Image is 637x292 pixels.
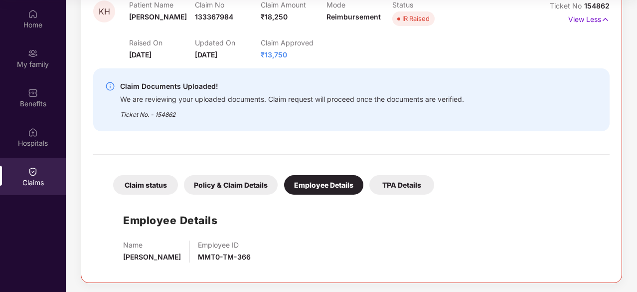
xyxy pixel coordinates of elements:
[28,48,38,58] img: svg+xml;base64,PHN2ZyB3aWR0aD0iMjAiIGhlaWdodD0iMjAiIHZpZXdCb3g9IjAgMCAyMCAyMCIgZmlsbD0ibm9uZSIgeG...
[120,104,464,119] div: Ticket No. - 154862
[261,0,326,9] p: Claim Amount
[402,13,430,23] div: IR Raised
[120,80,464,92] div: Claim Documents Uploaded!
[369,175,434,195] div: TPA Details
[601,14,610,25] img: svg+xml;base64,PHN2ZyB4bWxucz0iaHR0cDovL3d3dy53My5vcmcvMjAwMC9zdmciIHdpZHRoPSIxNyIgaGVpZ2h0PSIxNy...
[105,81,115,91] img: svg+xml;base64,PHN2ZyBpZD0iSW5mby0yMHgyMCIgeG1sbnM9Imh0dHA6Ly93d3cudzMub3JnLzIwMDAvc3ZnIiB3aWR0aD...
[550,1,584,10] span: Ticket No
[129,0,195,9] p: Patient Name
[392,0,458,9] p: Status
[195,0,261,9] p: Claim No
[99,7,110,16] span: KH
[129,38,195,47] p: Raised On
[129,50,152,59] span: [DATE]
[568,11,610,25] p: View Less
[113,175,178,195] div: Claim status
[123,212,217,229] h1: Employee Details
[123,253,181,261] span: [PERSON_NAME]
[198,241,251,249] p: Employee ID
[195,50,217,59] span: [DATE]
[198,253,251,261] span: MMT0-TM-366
[261,50,287,59] span: ₹13,750
[326,0,392,9] p: Mode
[195,12,233,21] span: 133367984
[120,92,464,104] div: We are reviewing your uploaded documents. Claim request will proceed once the documents are verif...
[261,38,326,47] p: Claim Approved
[28,127,38,137] img: svg+xml;base64,PHN2ZyBpZD0iSG9zcGl0YWxzIiB4bWxucz0iaHR0cDovL3d3dy53My5vcmcvMjAwMC9zdmciIHdpZHRoPS...
[28,88,38,98] img: svg+xml;base64,PHN2ZyBpZD0iQmVuZWZpdHMiIHhtbG5zPSJodHRwOi8vd3d3LnczLm9yZy8yMDAwL3N2ZyIgd2lkdGg9Ij...
[261,12,288,21] span: ₹18,250
[284,175,363,195] div: Employee Details
[584,1,610,10] span: 154862
[28,9,38,19] img: svg+xml;base64,PHN2ZyBpZD0iSG9tZSIgeG1sbnM9Imh0dHA6Ly93d3cudzMub3JnLzIwMDAvc3ZnIiB3aWR0aD0iMjAiIG...
[129,12,187,21] span: [PERSON_NAME]
[184,175,278,195] div: Policy & Claim Details
[28,167,38,177] img: svg+xml;base64,PHN2ZyBpZD0iQ2xhaW0iIHhtbG5zPSJodHRwOi8vd3d3LnczLm9yZy8yMDAwL3N2ZyIgd2lkdGg9IjIwIi...
[195,38,261,47] p: Updated On
[326,12,381,21] span: Reimbursement
[123,241,181,249] p: Name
